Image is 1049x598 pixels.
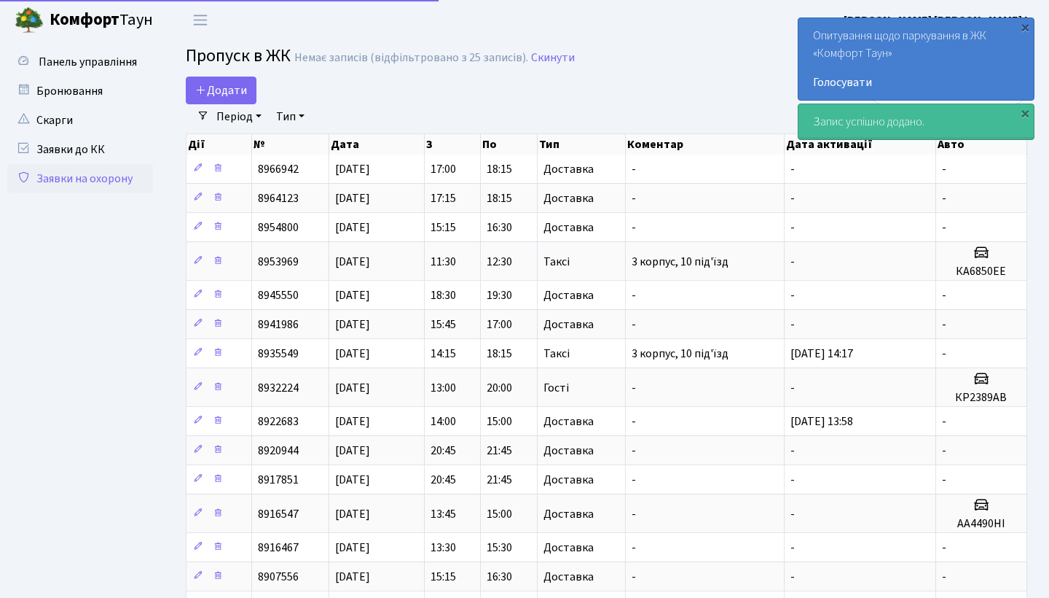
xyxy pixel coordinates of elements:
[844,12,1032,28] b: [PERSON_NAME] [PERSON_NAME] І.
[543,256,570,268] span: Таксі
[942,413,946,430] span: -
[632,161,636,177] span: -
[790,540,795,556] span: -
[543,571,594,583] span: Доставка
[258,317,299,333] span: 8941986
[431,161,456,177] span: 17:00
[942,161,946,177] span: -
[425,134,482,155] th: З
[431,346,456,362] span: 14:15
[942,346,946,362] span: -
[790,190,795,206] span: -
[798,18,1034,100] div: Опитування щодо паркування в ЖК «Комфорт Таун»
[543,163,594,175] span: Доставка
[942,265,1021,279] h5: КА6850ЕЕ
[7,77,153,106] a: Бронювання
[543,290,594,301] span: Доставка
[335,346,370,362] span: [DATE]
[487,346,512,362] span: 18:15
[487,540,512,556] span: 15:30
[543,193,594,204] span: Доставка
[798,104,1034,139] div: Запис успішно додано.
[258,506,299,522] span: 8916547
[335,380,370,396] span: [DATE]
[258,540,299,556] span: 8916467
[543,542,594,554] span: Доставка
[790,346,853,362] span: [DATE] 14:17
[487,190,512,206] span: 18:15
[632,540,636,556] span: -
[632,413,636,430] span: -
[431,413,456,430] span: 14:00
[543,445,594,457] span: Доставка
[431,287,456,303] span: 18:30
[329,134,424,155] th: Дата
[487,220,512,236] span: 16:30
[790,220,795,236] span: -
[258,161,299,177] span: 8966942
[50,8,119,31] b: Комфорт
[431,220,456,236] span: 15:15
[790,443,795,459] span: -
[538,134,626,155] th: Тип
[431,472,456,488] span: 20:45
[543,319,594,330] span: Доставка
[195,82,247,98] span: Додати
[335,472,370,488] span: [DATE]
[186,43,291,69] span: Пропуск в ЖК
[431,254,456,270] span: 11:30
[632,287,636,303] span: -
[942,391,1021,405] h5: КР2389АВ
[50,8,153,33] span: Таун
[431,380,456,396] span: 13:00
[531,51,575,65] a: Скинути
[632,317,636,333] span: -
[543,416,594,427] span: Доставка
[785,134,936,155] th: Дата активації
[487,413,512,430] span: 15:00
[7,106,153,135] a: Скарги
[15,6,44,35] img: logo.png
[39,54,137,70] span: Панель управління
[431,506,456,522] span: 13:45
[844,12,1032,29] a: [PERSON_NAME] [PERSON_NAME] І.
[431,443,456,459] span: 20:45
[258,472,299,488] span: 8917851
[1018,20,1032,34] div: ×
[543,382,569,394] span: Гості
[632,569,636,585] span: -
[942,317,946,333] span: -
[813,74,1019,91] a: Голосувати
[790,161,795,177] span: -
[790,413,853,430] span: [DATE] 13:58
[487,443,512,459] span: 21:45
[335,254,370,270] span: [DATE]
[258,346,299,362] span: 8935549
[790,254,795,270] span: -
[186,134,252,155] th: Дії
[790,569,795,585] span: -
[543,222,594,233] span: Доставка
[258,190,299,206] span: 8964123
[543,348,570,360] span: Таксі
[790,506,795,522] span: -
[487,472,512,488] span: 21:45
[632,443,636,459] span: -
[7,135,153,164] a: Заявки до КК
[487,380,512,396] span: 20:00
[487,317,512,333] span: 17:00
[942,517,1021,531] h5: АА4490HI
[294,51,528,65] div: Немає записів (відфільтровано з 25 записів).
[335,540,370,556] span: [DATE]
[942,220,946,236] span: -
[1018,106,1032,120] div: ×
[335,287,370,303] span: [DATE]
[211,104,267,129] a: Період
[481,134,538,155] th: По
[431,569,456,585] span: 15:15
[632,346,728,362] span: 3 корпус, 10 під'їзд
[335,413,370,430] span: [DATE]
[258,443,299,459] span: 8920944
[335,220,370,236] span: [DATE]
[7,164,153,193] a: Заявки на охорону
